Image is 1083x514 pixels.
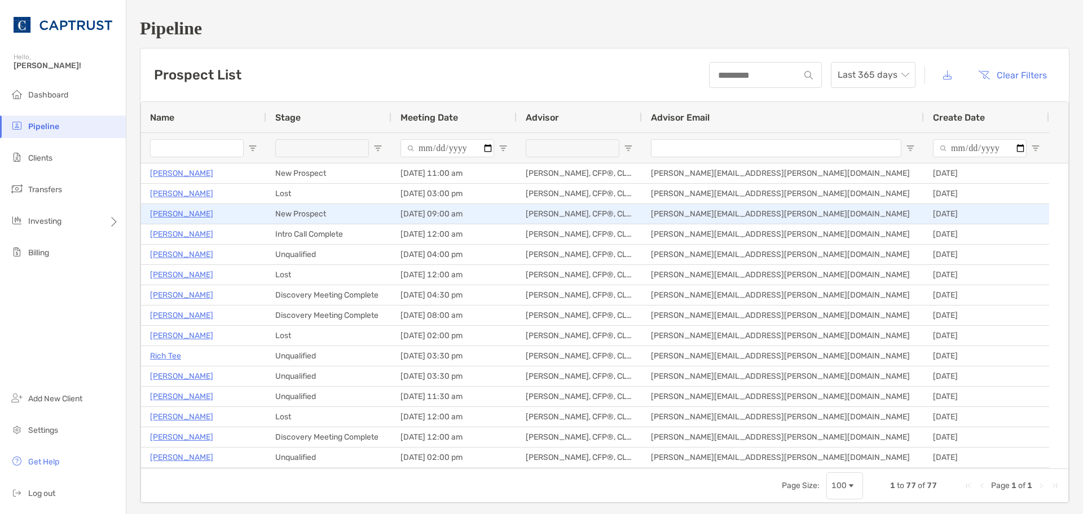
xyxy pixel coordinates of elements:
img: add_new_client icon [10,391,24,405]
span: Add New Client [28,394,82,404]
a: [PERSON_NAME] [150,430,213,444]
div: [PERSON_NAME][EMAIL_ADDRESS][PERSON_NAME][DOMAIN_NAME] [642,163,924,183]
span: of [1018,481,1025,490]
div: [PERSON_NAME][EMAIL_ADDRESS][PERSON_NAME][DOMAIN_NAME] [642,265,924,285]
div: [PERSON_NAME][EMAIL_ADDRESS][PERSON_NAME][DOMAIN_NAME] [642,468,924,488]
div: [PERSON_NAME], CFP®, CLU® [517,326,642,345]
div: [PERSON_NAME], CFP®, CLU® [517,163,642,183]
button: Clear Filters [970,63,1055,87]
div: Unqualified [266,346,391,366]
div: [DATE] [924,468,1049,488]
div: [DATE] 03:00 pm [391,184,517,203]
button: Open Filter Menu [373,144,382,153]
div: [PERSON_NAME][EMAIL_ADDRESS][PERSON_NAME][DOMAIN_NAME] [642,407,924,427]
span: Name [150,112,174,123]
div: [PERSON_NAME][EMAIL_ADDRESS][PERSON_NAME][DOMAIN_NAME] [642,387,924,406]
div: [PERSON_NAME], CFP®, CLU® [517,346,642,366]
div: Lost [266,184,391,203]
div: First Page [964,481,973,490]
button: Open Filter Menu [1031,144,1040,153]
span: Advisor Email [651,112,710,123]
div: [PERSON_NAME], CFP®, CLU® [517,305,642,325]
div: [PERSON_NAME][EMAIL_ADDRESS][PERSON_NAME][DOMAIN_NAME] [642,245,924,264]
div: [DATE] 12:00 am [391,427,517,447]
div: [DATE] [924,184,1049,203]
img: get-help icon [10,454,24,468]
div: [DATE] [924,427,1049,447]
img: pipeline icon [10,119,24,132]
div: [DATE] [924,265,1049,285]
a: [PERSON_NAME] [150,329,213,343]
span: Get Help [28,457,59,467]
div: [DATE] 11:00 am [391,163,517,183]
div: Previous Page [978,481,987,490]
div: [DATE] [924,285,1049,305]
a: [PERSON_NAME] [150,227,213,241]
div: Unqualified [266,387,391,406]
input: Create Date Filter Input [933,139,1027,157]
img: CAPTRUST Logo [14,5,112,45]
div: New Prospect [266,204,391,224]
div: [DATE] 04:00 pm [391,245,517,264]
a: [PERSON_NAME] [150,247,213,262]
div: Unqualified [266,447,391,467]
span: 1 [890,481,895,490]
div: [DATE] [924,204,1049,224]
input: Meeting Date Filter Input [400,139,494,157]
span: Create Date [933,112,985,123]
img: investing icon [10,214,24,227]
div: [PERSON_NAME][EMAIL_ADDRESS][PERSON_NAME][DOMAIN_NAME] [642,346,924,366]
span: 1 [1027,481,1032,490]
a: [PERSON_NAME] [150,187,213,201]
div: [PERSON_NAME], CFP®, CLU® [517,447,642,467]
a: [PERSON_NAME] [150,389,213,404]
div: Intro Call Complete [266,224,391,244]
div: [PERSON_NAME], CFP®, CLU® [517,224,642,244]
div: [PERSON_NAME], CFP®, CLU® [517,285,642,305]
div: [DATE] [924,224,1049,244]
div: [PERSON_NAME], CFP®, CLU® [517,407,642,427]
span: Advisor [526,112,559,123]
div: [PERSON_NAME], CFP®, CLU® [517,366,642,386]
span: Transfers [28,185,62,194]
div: Unqualified [266,245,391,264]
div: [DATE] [924,387,1049,406]
a: Rich Tee [150,349,181,363]
span: Billing [28,248,49,258]
div: [DATE] [924,346,1049,366]
a: [PERSON_NAME] [150,288,213,302]
span: [PERSON_NAME]! [14,61,119,70]
img: clients icon [10,150,24,164]
div: [PERSON_NAME], CFP®, CLU® [517,468,642,488]
div: [DATE] 11:30 am [391,387,517,406]
span: 77 [906,481,916,490]
span: to [897,481,904,490]
a: [PERSON_NAME] [150,369,213,383]
img: input icon [804,71,813,79]
div: [DATE] [924,326,1049,345]
img: transfers icon [10,182,24,196]
div: [DATE] 02:00 pm [391,447,517,467]
span: Page [991,481,1010,490]
a: [PERSON_NAME] [150,207,213,221]
div: [PERSON_NAME][EMAIL_ADDRESS][PERSON_NAME][DOMAIN_NAME] [642,285,924,305]
div: [PERSON_NAME][EMAIL_ADDRESS][PERSON_NAME][DOMAIN_NAME] [642,224,924,244]
span: 1 [1011,481,1016,490]
span: 77 [927,481,937,490]
div: [DATE] [924,407,1049,427]
a: [PERSON_NAME] [150,268,213,282]
div: [DATE] [924,305,1049,325]
a: [PERSON_NAME] [150,410,213,424]
div: [PERSON_NAME][EMAIL_ADDRESS][PERSON_NAME][DOMAIN_NAME] [642,204,924,224]
a: [PERSON_NAME] [150,166,213,180]
div: [PERSON_NAME], CFP®, CLU® [517,427,642,447]
img: logout icon [10,486,24,499]
div: Unqualified [266,366,391,386]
